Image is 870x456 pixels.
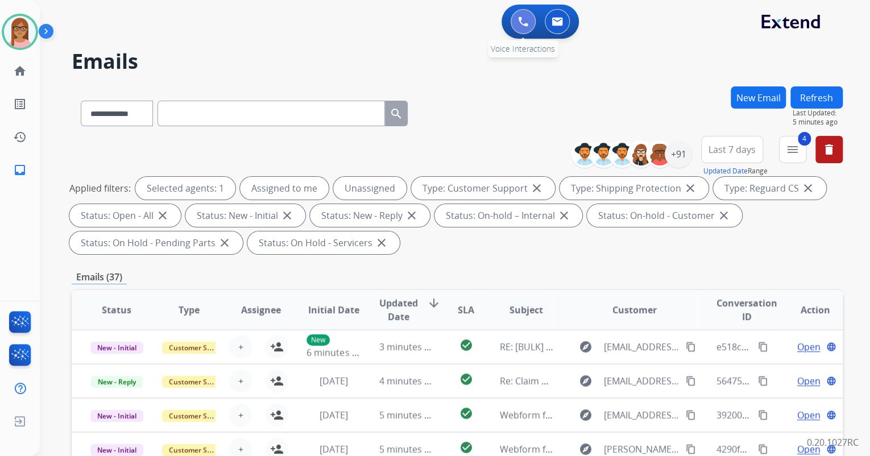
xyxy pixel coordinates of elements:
[405,209,419,222] mat-icon: close
[458,303,474,317] span: SLA
[240,177,329,200] div: Assigned to me
[229,404,252,426] button: +
[379,375,440,387] span: 4 minutes ago
[4,16,36,48] img: avatar
[270,340,284,354] mat-icon: person_add
[822,143,836,156] mat-icon: delete
[758,342,768,352] mat-icon: content_copy
[185,204,305,227] div: Status: New - Initial
[603,442,679,456] span: [PERSON_NAME][EMAIL_ADDRESS][DOMAIN_NAME]
[703,166,768,176] span: Range
[72,50,843,73] h2: Emails
[603,374,679,388] span: [EMAIL_ADDRESS][PERSON_NAME][DOMAIN_NAME]
[459,372,473,386] mat-icon: check_circle
[683,181,697,195] mat-icon: close
[807,436,859,449] p: 0.20.1027RC
[69,204,181,227] div: Status: Open - All
[793,109,843,118] span: Last Updated:
[797,340,820,354] span: Open
[270,374,284,388] mat-icon: person_add
[826,376,836,386] mat-icon: language
[379,341,440,353] span: 3 minutes ago
[229,370,252,392] button: +
[135,177,235,200] div: Selected agents: 1
[308,303,359,317] span: Initial Date
[801,181,815,195] mat-icon: close
[310,204,430,227] div: Status: New - Reply
[686,444,696,454] mat-icon: content_copy
[758,376,768,386] mat-icon: content_copy
[162,376,236,388] span: Customer Support
[459,407,473,420] mat-icon: check_circle
[713,177,826,200] div: Type: Reguard CS
[665,140,692,168] div: +91
[578,408,592,422] mat-icon: explore
[280,209,294,222] mat-icon: close
[13,64,27,78] mat-icon: home
[826,410,836,420] mat-icon: language
[530,181,544,195] mat-icon: close
[379,443,440,455] span: 5 minutes ago
[798,132,811,146] span: 4
[499,341,787,353] span: RE: [BULK] Action required: Extend claim approved for replacement
[509,303,543,317] span: Subject
[427,296,441,310] mat-icon: arrow_downward
[319,443,347,455] span: [DATE]
[229,335,252,358] button: +
[686,342,696,352] mat-icon: content_copy
[238,442,243,456] span: +
[731,86,786,109] button: New Email
[379,296,418,324] span: Updated Date
[797,374,820,388] span: Open
[69,231,243,254] div: Status: On Hold - Pending Parts
[238,408,243,422] span: +
[13,130,27,144] mat-icon: history
[319,375,347,387] span: [DATE]
[499,375,573,387] span: Re: Claim Update
[758,410,768,420] mat-icon: content_copy
[686,410,696,420] mat-icon: content_copy
[793,118,843,127] span: 5 minutes ago
[790,86,843,109] button: Refresh
[241,303,281,317] span: Assignee
[703,167,748,176] button: Updated Date
[270,408,284,422] mat-icon: person_add
[218,236,231,250] mat-icon: close
[826,444,836,454] mat-icon: language
[162,342,236,354] span: Customer Support
[779,136,806,163] button: 4
[13,97,27,111] mat-icon: list_alt
[459,338,473,352] mat-icon: check_circle
[716,296,777,324] span: Conversation ID
[686,376,696,386] mat-icon: content_copy
[270,442,284,456] mat-icon: person_add
[717,209,731,222] mat-icon: close
[162,444,236,456] span: Customer Support
[786,143,799,156] mat-icon: menu
[826,342,836,352] mat-icon: language
[587,204,742,227] div: Status: On-hold - Customer
[578,442,592,456] mat-icon: explore
[306,346,367,359] span: 6 minutes ago
[709,147,756,152] span: Last 7 days
[156,209,169,222] mat-icon: close
[578,374,592,388] mat-icon: explore
[612,303,657,317] span: Customer
[162,410,236,422] span: Customer Support
[499,443,827,455] span: Webform from [PERSON_NAME][EMAIL_ADDRESS][DOMAIN_NAME] on [DATE]
[758,444,768,454] mat-icon: content_copy
[13,163,27,177] mat-icon: inbox
[102,303,131,317] span: Status
[238,374,243,388] span: +
[247,231,400,254] div: Status: On Hold - Servicers
[603,408,679,422] span: [EMAIL_ADDRESS][DOMAIN_NAME]
[578,340,592,354] mat-icon: explore
[459,441,473,454] mat-icon: check_circle
[238,340,243,354] span: +
[319,409,347,421] span: [DATE]
[333,177,407,200] div: Unassigned
[90,410,143,422] span: New - Initial
[179,303,200,317] span: Type
[557,209,571,222] mat-icon: close
[434,204,582,227] div: Status: On-hold – Internal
